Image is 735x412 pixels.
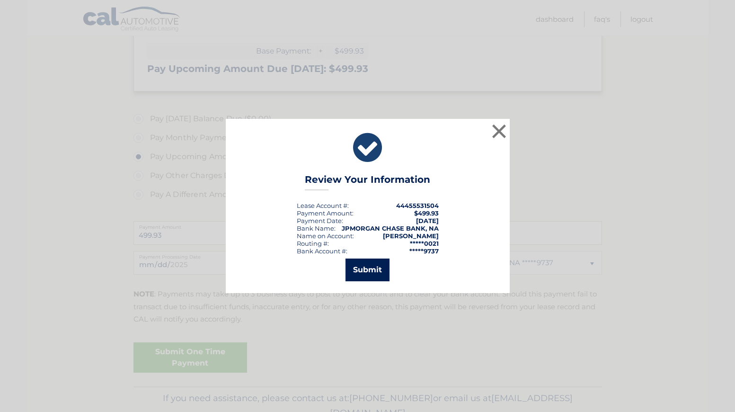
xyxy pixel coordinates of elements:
[490,122,509,141] button: ×
[297,240,329,247] div: Routing #:
[342,224,439,232] strong: JPMORGAN CHASE BANK, NA
[297,232,354,240] div: Name on Account:
[297,209,354,217] div: Payment Amount:
[416,217,439,224] span: [DATE]
[297,247,347,255] div: Bank Account #:
[297,217,343,224] div: :
[297,224,336,232] div: Bank Name:
[345,259,390,281] button: Submit
[396,202,439,209] strong: 44455531504
[305,174,430,190] h3: Review Your Information
[297,217,342,224] span: Payment Date
[414,209,439,217] span: $499.93
[297,202,349,209] div: Lease Account #:
[383,232,439,240] strong: [PERSON_NAME]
